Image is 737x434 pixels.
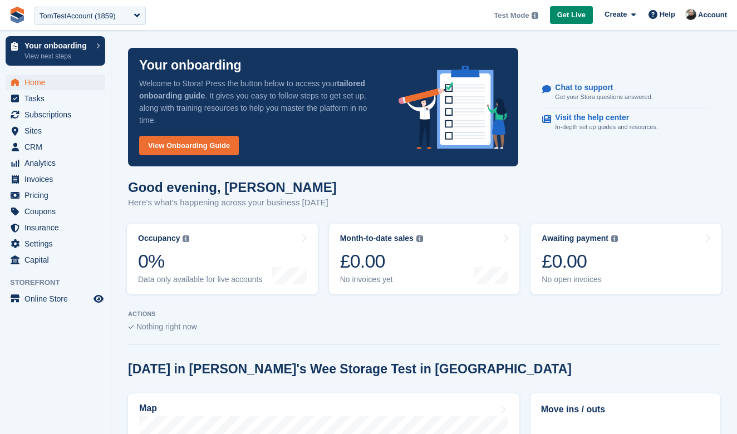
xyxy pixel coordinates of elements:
[660,9,675,20] span: Help
[542,107,710,137] a: Visit the help center In-depth set up guides and resources.
[542,77,710,108] a: Chat to support Get your Stora questions answered.
[340,234,414,243] div: Month-to-date sales
[340,250,423,273] div: £0.00
[494,10,529,21] span: Test Mode
[6,91,105,106] a: menu
[555,122,658,132] p: In-depth set up guides and resources.
[6,139,105,155] a: menu
[542,275,618,284] div: No open invoices
[139,403,157,413] h2: Map
[550,6,593,24] a: Get Live
[6,36,105,66] a: Your onboarding View next steps
[605,9,627,20] span: Create
[542,250,618,273] div: £0.00
[24,155,91,171] span: Analytics
[6,107,105,122] a: menu
[24,188,91,203] span: Pricing
[40,11,116,22] div: TomTestAccount (1859)
[24,171,91,187] span: Invoices
[24,107,91,122] span: Subscriptions
[138,234,180,243] div: Occupancy
[24,51,91,61] p: View next steps
[24,75,91,90] span: Home
[542,234,608,243] div: Awaiting payment
[6,236,105,251] a: menu
[6,220,105,235] a: menu
[557,9,586,21] span: Get Live
[6,171,105,187] a: menu
[24,220,91,235] span: Insurance
[24,204,91,219] span: Coupons
[128,196,337,209] p: Here's what's happening across your business [DATE]
[6,291,105,307] a: menu
[92,292,105,305] a: Preview store
[532,12,538,19] img: icon-info-grey-7440780725fd019a000dd9b08b2336e03edf1995a4989e88bcd33f0948082b44.svg
[340,275,423,284] div: No invoices yet
[416,235,423,242] img: icon-info-grey-7440780725fd019a000dd9b08b2336e03edf1995a4989e88bcd33f0948082b44.svg
[611,235,618,242] img: icon-info-grey-7440780725fd019a000dd9b08b2336e03edf1995a4989e88bcd33f0948082b44.svg
[399,66,508,149] img: onboarding-info-6c161a55d2c0e0a8cae90662b2fe09162a5109e8cc188191df67fb4f79e88e88.svg
[24,291,91,307] span: Online Store
[128,362,572,377] h2: [DATE] in [PERSON_NAME]'s Wee Storage Test in [GEOGRAPHIC_DATA]
[128,310,720,318] p: ACTIONS
[9,7,26,23] img: stora-icon-8386f47178a22dfd0bd8f6a31ec36ba5ce8667c1dd55bd0f319d3a0aa187defe.svg
[24,252,91,268] span: Capital
[138,275,262,284] div: Data only available for live accounts
[6,204,105,219] a: menu
[10,277,111,288] span: Storefront
[6,252,105,268] a: menu
[128,325,134,329] img: blank_slate_check_icon-ba018cac091ee9be17c0a81a6c232d5eb81de652e7a59be601be346b1b6ddf79.svg
[555,113,649,122] p: Visit the help center
[136,322,197,331] span: Nothing right now
[127,224,318,294] a: Occupancy 0% Data only available for live accounts
[24,236,91,251] span: Settings
[698,9,727,21] span: Account
[24,123,91,139] span: Sites
[685,9,696,20] img: Tom Huddleston
[138,250,262,273] div: 0%
[6,188,105,203] a: menu
[530,224,721,294] a: Awaiting payment £0.00 No open invoices
[139,77,381,126] p: Welcome to Stora! Press the button below to access your . It gives you easy to follow steps to ge...
[329,224,520,294] a: Month-to-date sales £0.00 No invoices yet
[6,123,105,139] a: menu
[139,59,242,72] p: Your onboarding
[555,83,643,92] p: Chat to support
[139,136,239,155] a: View Onboarding Guide
[24,91,91,106] span: Tasks
[555,92,652,102] p: Get your Stora questions answered.
[24,42,91,50] p: Your onboarding
[541,403,710,416] h2: Move ins / outs
[128,180,337,195] h1: Good evening, [PERSON_NAME]
[6,75,105,90] a: menu
[183,235,189,242] img: icon-info-grey-7440780725fd019a000dd9b08b2336e03edf1995a4989e88bcd33f0948082b44.svg
[24,139,91,155] span: CRM
[6,155,105,171] a: menu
